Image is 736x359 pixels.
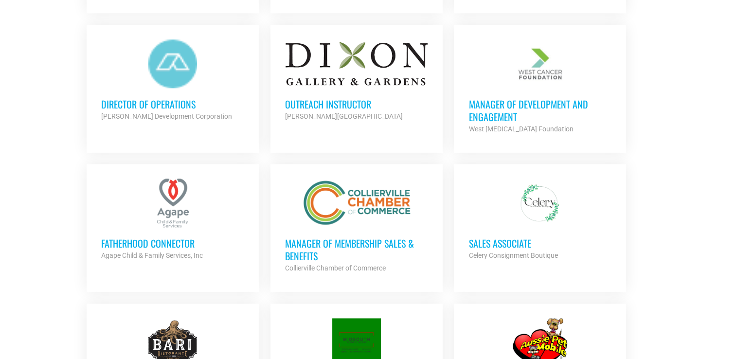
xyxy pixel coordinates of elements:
strong: Collierville Chamber of Commerce [285,264,386,272]
h3: Fatherhood Connector [101,237,244,250]
strong: West [MEDICAL_DATA] Foundation [468,125,573,133]
strong: Celery Consignment Boutique [468,251,557,259]
strong: [PERSON_NAME] Development Corporation [101,112,232,120]
a: Outreach Instructor [PERSON_NAME][GEOGRAPHIC_DATA] [270,25,443,137]
h3: Outreach Instructor [285,98,428,110]
strong: [PERSON_NAME][GEOGRAPHIC_DATA] [285,112,403,120]
strong: Agape Child & Family Services, Inc [101,251,203,259]
a: Manager of Membership Sales & Benefits Collierville Chamber of Commerce [270,164,443,288]
h3: Sales Associate [468,237,611,250]
h3: Manager of Membership Sales & Benefits [285,237,428,262]
a: Director of Operations [PERSON_NAME] Development Corporation [87,25,259,137]
a: Fatherhood Connector Agape Child & Family Services, Inc [87,164,259,276]
a: Sales Associate Celery Consignment Boutique [454,164,626,276]
h3: Director of Operations [101,98,244,110]
h3: Manager of Development and Engagement [468,98,611,123]
a: Manager of Development and Engagement West [MEDICAL_DATA] Foundation [454,25,626,149]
